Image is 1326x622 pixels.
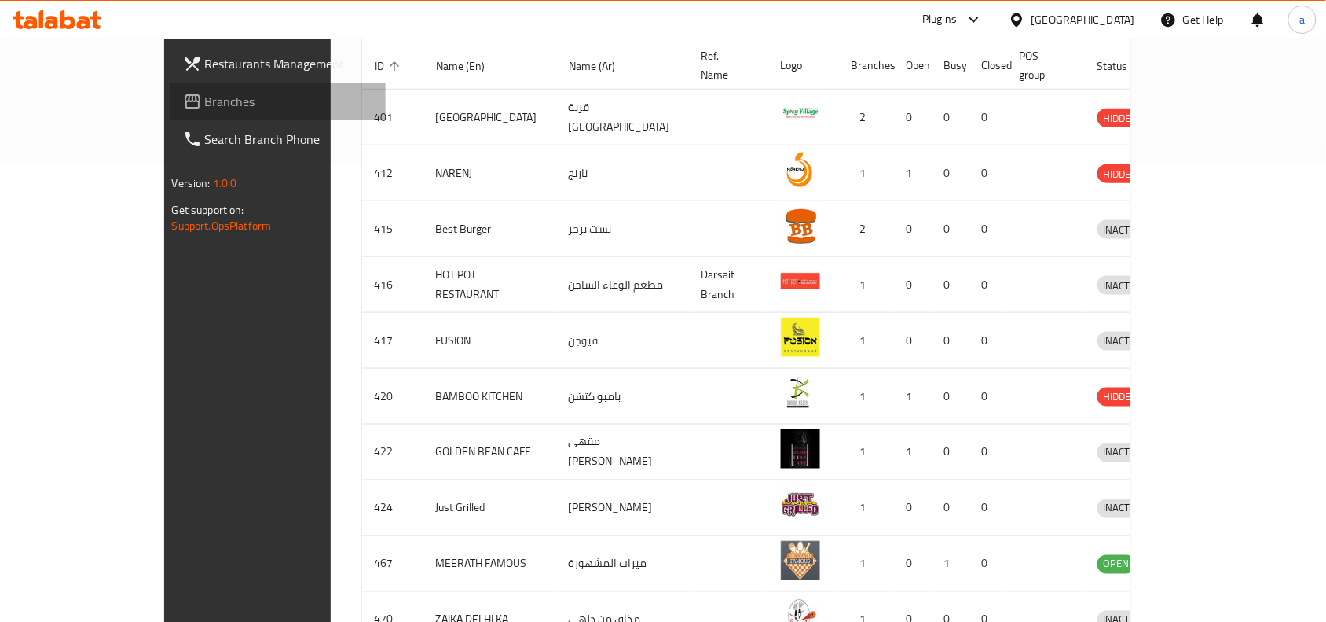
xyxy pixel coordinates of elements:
[781,206,820,245] img: Best Burger
[839,313,894,369] td: 1
[701,46,749,84] span: Ref. Name
[839,480,894,536] td: 1
[894,369,932,425] td: 1
[768,42,839,90] th: Logo
[362,257,423,313] td: 416
[781,374,820,413] img: BAMBOO KITCHEN
[781,318,820,357] img: FUSION
[170,83,386,120] a: Branches
[932,257,969,313] td: 0
[1097,443,1151,462] div: INACTIVE
[362,145,423,201] td: 412
[423,145,556,201] td: NARENJ
[556,480,689,536] td: [PERSON_NAME]
[556,90,689,145] td: قرية [GEOGRAPHIC_DATA]
[362,425,423,480] td: 422
[781,485,820,524] img: Just Grilled
[781,262,820,301] img: HOT POT RESTAURANT
[839,201,894,257] td: 2
[894,257,932,313] td: 0
[894,536,932,592] td: 0
[781,150,820,190] img: NARENJ
[362,313,423,369] td: 417
[969,257,1007,313] td: 0
[1097,388,1145,406] span: HIDDEN
[932,145,969,201] td: 0
[1097,443,1151,462] span: INACTIVE
[969,145,1007,201] td: 0
[1097,221,1151,239] span: INACTIVE
[969,480,1007,536] td: 0
[689,257,768,313] td: Darsait Branch
[894,425,932,480] td: 1
[423,313,556,369] td: FUSION
[969,369,1007,425] td: 0
[932,369,969,425] td: 0
[969,313,1007,369] td: 0
[556,257,689,313] td: مطعم الوعاء الساخن
[423,369,556,425] td: BAMBOO KITCHEN
[969,90,1007,145] td: 0
[362,536,423,592] td: 467
[932,201,969,257] td: 0
[1299,11,1305,28] span: a
[423,257,556,313] td: HOT POT RESTAURANT
[1097,165,1145,183] span: HIDDEN
[894,313,932,369] td: 0
[1097,277,1151,295] span: INACTIVE
[1097,555,1136,574] div: OPEN
[839,425,894,480] td: 1
[894,145,932,201] td: 1
[205,92,373,111] span: Branches
[1097,109,1145,127] span: HIDDEN
[362,201,423,257] td: 415
[839,90,894,145] td: 2
[781,541,820,580] img: MEERATH FAMOUS
[556,313,689,369] td: فيوجن
[894,201,932,257] td: 0
[932,90,969,145] td: 0
[1031,11,1135,28] div: [GEOGRAPHIC_DATA]
[556,145,689,201] td: نارنج
[362,480,423,536] td: 424
[894,90,932,145] td: 0
[556,201,689,257] td: بست برجر
[556,369,689,425] td: بامبو كتشن
[932,313,969,369] td: 0
[922,10,957,29] div: Plugins
[969,201,1007,257] td: 0
[170,45,386,83] a: Restaurants Management
[556,536,689,592] td: ميرات المشهورة
[172,215,272,236] a: Support.OpsPlatform
[1020,46,1066,84] span: POS group
[170,120,386,158] a: Search Branch Phone
[1097,220,1151,239] div: INACTIVE
[423,201,556,257] td: Best Burger
[969,536,1007,592] td: 0
[969,425,1007,480] td: 0
[1097,332,1151,350] span: INACTIVE
[423,90,556,145] td: [GEOGRAPHIC_DATA]
[172,200,244,220] span: Get support on:
[1097,57,1148,75] span: Status
[423,536,556,592] td: MEERATH FAMOUS
[839,536,894,592] td: 1
[1097,555,1136,573] span: OPEN
[436,57,505,75] span: Name (En)
[423,480,556,536] td: Just Grilled
[1097,109,1145,127] div: HIDDEN
[839,42,894,90] th: Branches
[172,173,211,193] span: Version:
[894,42,932,90] th: Open
[932,425,969,480] td: 0
[932,42,969,90] th: Busy
[375,57,405,75] span: ID
[1097,164,1145,183] div: HIDDEN
[781,429,820,469] img: GOLDEN BEAN CAFE
[839,145,894,201] td: 1
[362,369,423,425] td: 420
[1097,499,1151,518] div: INACTIVE
[1097,499,1151,517] span: INACTIVE
[969,42,1007,90] th: Closed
